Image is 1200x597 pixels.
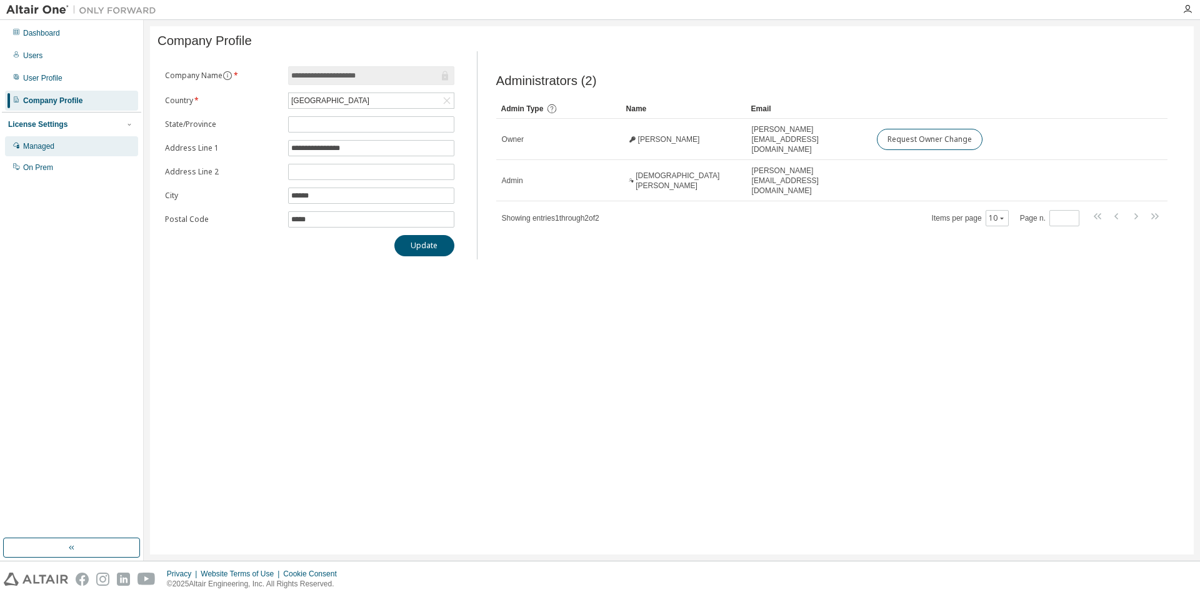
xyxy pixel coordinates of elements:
[502,176,523,186] span: Admin
[394,235,454,256] button: Update
[6,4,162,16] img: Altair One
[96,573,109,586] img: instagram.svg
[117,573,130,586] img: linkedin.svg
[165,167,281,177] label: Address Line 2
[752,124,866,154] span: [PERSON_NAME][EMAIL_ADDRESS][DOMAIN_NAME]
[638,134,700,144] span: [PERSON_NAME]
[752,166,866,196] span: [PERSON_NAME][EMAIL_ADDRESS][DOMAIN_NAME]
[201,569,283,579] div: Website Terms of Use
[877,129,982,150] button: Request Owner Change
[76,573,89,586] img: facebook.svg
[23,51,42,61] div: Users
[4,573,68,586] img: altair_logo.svg
[496,74,597,88] span: Administrators (2)
[289,94,371,108] div: [GEOGRAPHIC_DATA]
[165,214,281,224] label: Postal Code
[1020,210,1079,226] span: Page n.
[222,71,232,81] button: information
[502,214,599,223] span: Showing entries 1 through 2 of 2
[165,191,281,201] label: City
[137,573,156,586] img: youtube.svg
[165,96,281,106] label: Country
[167,569,201,579] div: Privacy
[23,96,82,106] div: Company Profile
[989,213,1006,223] button: 10
[289,93,454,108] div: [GEOGRAPHIC_DATA]
[23,141,54,151] div: Managed
[751,99,866,119] div: Email
[283,569,344,579] div: Cookie Consent
[501,104,544,113] span: Admin Type
[23,163,53,173] div: On Prem
[23,28,60,38] div: Dashboard
[932,210,1009,226] span: Items per page
[157,34,252,48] span: Company Profile
[167,579,344,589] p: © 2025 Altair Engineering, Inc. All Rights Reserved.
[165,119,281,129] label: State/Province
[626,99,741,119] div: Name
[8,119,67,129] div: License Settings
[23,73,62,83] div: User Profile
[636,171,740,191] span: [DEMOGRAPHIC_DATA][PERSON_NAME]
[502,134,524,144] span: Owner
[165,143,281,153] label: Address Line 1
[165,71,281,81] label: Company Name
